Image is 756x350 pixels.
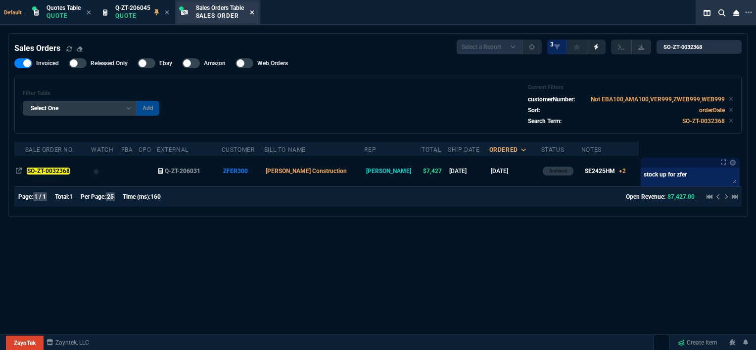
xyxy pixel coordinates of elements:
p: Quote [47,12,81,20]
td: [PERSON_NAME] [364,156,422,186]
span: Released Only [91,59,128,67]
span: Open Revenue: [626,193,665,200]
div: FBA [121,146,133,154]
p: Quote [115,12,150,20]
a: msbcCompanyName [44,338,92,347]
nx-icon: Split Panels [700,7,714,19]
h6: Current Filters [528,84,733,91]
code: orderDate [699,107,725,114]
td: [DATE] [448,156,489,186]
div: Add to Watchlist [93,164,120,178]
nx-icon: Open New Tab [745,8,752,17]
a: Create Item [674,335,721,350]
nx-icon: Open In Opposite Panel [16,168,22,175]
span: $7,427.00 [667,193,695,200]
span: Ebay [159,59,172,67]
nx-icon: Close Tab [165,9,169,17]
td: $7,427 [422,156,448,186]
td: ZFER300 [222,156,264,186]
p: Archived [549,167,567,175]
span: Invoiced [36,59,59,67]
span: Time (ms): [123,193,150,200]
p: Search Term: [528,117,562,126]
td: [DATE] [489,156,541,186]
div: Total [422,146,441,154]
span: Web Orders [257,59,288,67]
span: [PERSON_NAME] Construction [266,168,347,175]
span: Quotes Table [47,4,81,11]
p: customerNumber: [528,95,575,104]
div: Customer [222,146,255,154]
div: Ship Date [448,146,479,154]
div: CPO [139,146,151,154]
div: ordered [489,146,518,154]
span: Page: [18,193,33,200]
div: Notes [581,146,602,154]
span: 3 [550,41,554,48]
span: 160 [150,193,161,200]
div: Bill To Name [264,146,306,154]
span: Per Page: [81,193,106,200]
span: Sales Orders Table [196,4,244,11]
span: Amazon [204,59,226,67]
mark: SO-ZT-0032368 [27,168,70,175]
div: Watch [91,146,113,154]
span: +2 [619,168,626,175]
nx-icon: Search [714,7,729,19]
div: Rep [364,146,376,154]
span: 1 / 1 [33,192,47,201]
span: Q-ZT-206045 [115,4,150,11]
code: SO-ZT-0032368 [682,118,725,125]
div: SE2425HM+2 [585,167,626,175]
span: Total: [55,193,69,200]
h6: Filter Table [23,90,159,97]
div: Status [541,146,565,154]
div: Sale Order No. [25,146,74,154]
h4: Sales Orders [14,43,60,54]
input: Search [657,40,742,54]
nx-icon: Close Tab [87,9,91,17]
p: Sort: [528,106,540,115]
span: Q-ZT-206031 [165,168,200,175]
div: External [157,146,189,154]
span: 1 [69,193,73,200]
p: Sales Order [196,12,244,20]
span: Default [4,9,26,16]
nx-icon: Close Workbench [729,7,743,19]
span: 25 [106,192,115,201]
nx-icon: Close Tab [250,9,254,17]
code: Not EBA100,AMA100,VER999,ZWEB999,WEB999 [591,96,725,103]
